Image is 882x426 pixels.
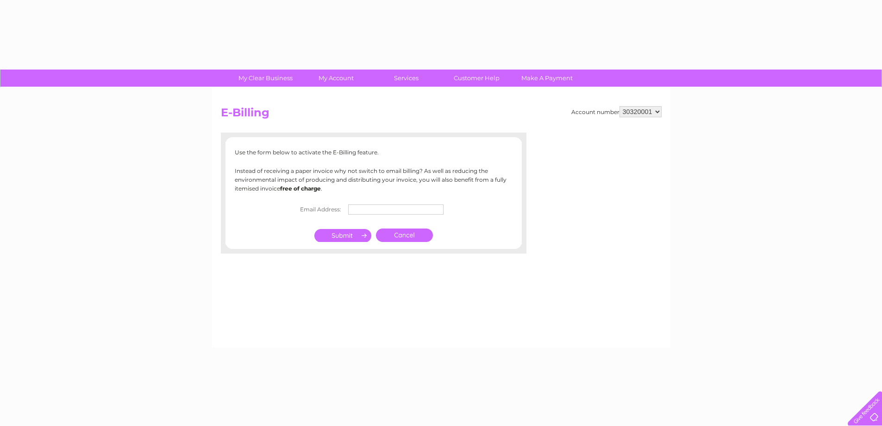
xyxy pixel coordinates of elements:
a: Cancel [376,229,433,242]
input: Submit [314,229,371,242]
h2: E-Billing [221,106,662,124]
a: My Clear Business [227,70,304,87]
a: Customer Help [438,70,515,87]
div: Account number [571,106,662,117]
p: Instead of receiving a paper invoice why not switch to email billing? As well as reducing the env... [235,166,513,193]
a: Make A Payment [509,70,585,87]
th: Email Address: [295,202,346,217]
a: My Account [298,70,374,87]
a: Services [368,70,444,87]
p: Use the form below to activate the E-Billing feature. [235,148,513,157]
b: free of charge [280,185,321,192]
